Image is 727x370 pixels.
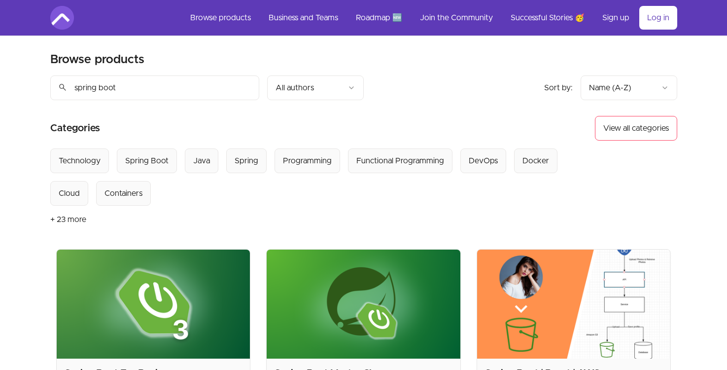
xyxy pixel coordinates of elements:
[594,6,637,30] a: Sign up
[503,6,592,30] a: Successful Stories 🥳
[595,116,677,141] button: View all categories
[59,155,101,167] div: Technology
[125,155,169,167] div: Spring Boot
[267,250,460,359] img: Product image for Spring Boot Master Class
[469,155,498,167] div: DevOps
[356,155,444,167] div: Functional Programming
[50,206,86,233] button: + 23 more
[639,6,677,30] a: Log in
[58,80,67,94] span: search
[193,155,210,167] div: Java
[544,84,573,92] span: Sort by:
[477,250,671,359] img: Product image for Spring Boot | React | AWS
[182,6,677,30] nav: Main
[261,6,346,30] a: Business and Teams
[412,6,501,30] a: Join the Community
[235,155,258,167] div: Spring
[50,116,100,141] h2: Categories
[50,75,259,100] input: Search product names
[104,187,142,199] div: Containers
[59,187,80,199] div: Cloud
[283,155,332,167] div: Programming
[50,52,144,68] h2: Browse products
[182,6,259,30] a: Browse products
[267,75,364,100] button: Filter by author
[348,6,410,30] a: Roadmap 🆕
[522,155,549,167] div: Docker
[581,75,677,100] button: Product sort options
[50,6,74,30] img: Amigoscode logo
[57,250,250,359] img: Product image for Spring Boot For Beginners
